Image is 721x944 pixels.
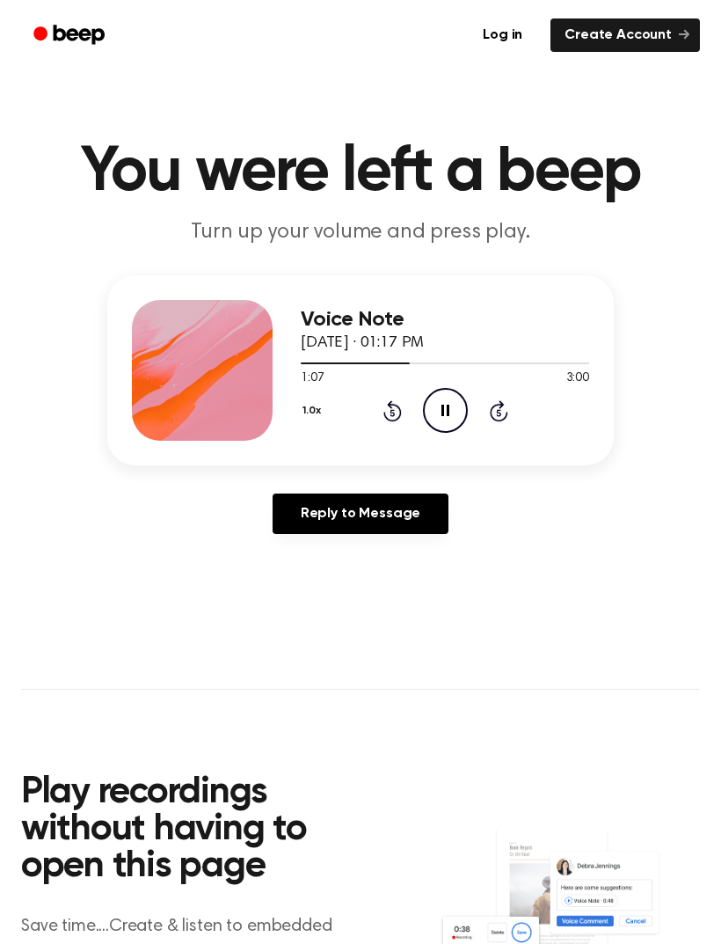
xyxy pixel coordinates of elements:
span: [DATE] · 01:17 PM [301,335,424,351]
span: 1:07 [301,370,324,388]
a: Create Account [550,18,700,52]
h1: You were left a beep [21,141,700,204]
button: 1.0x [301,396,327,426]
h3: Voice Note [301,308,589,332]
a: Beep [21,18,120,53]
p: Turn up your volume and press play. [23,218,698,247]
h2: Play recordings without having to open this page [21,774,368,885]
span: 3:00 [566,370,589,388]
a: Reply to Message [273,494,448,534]
a: Log in [465,15,540,55]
